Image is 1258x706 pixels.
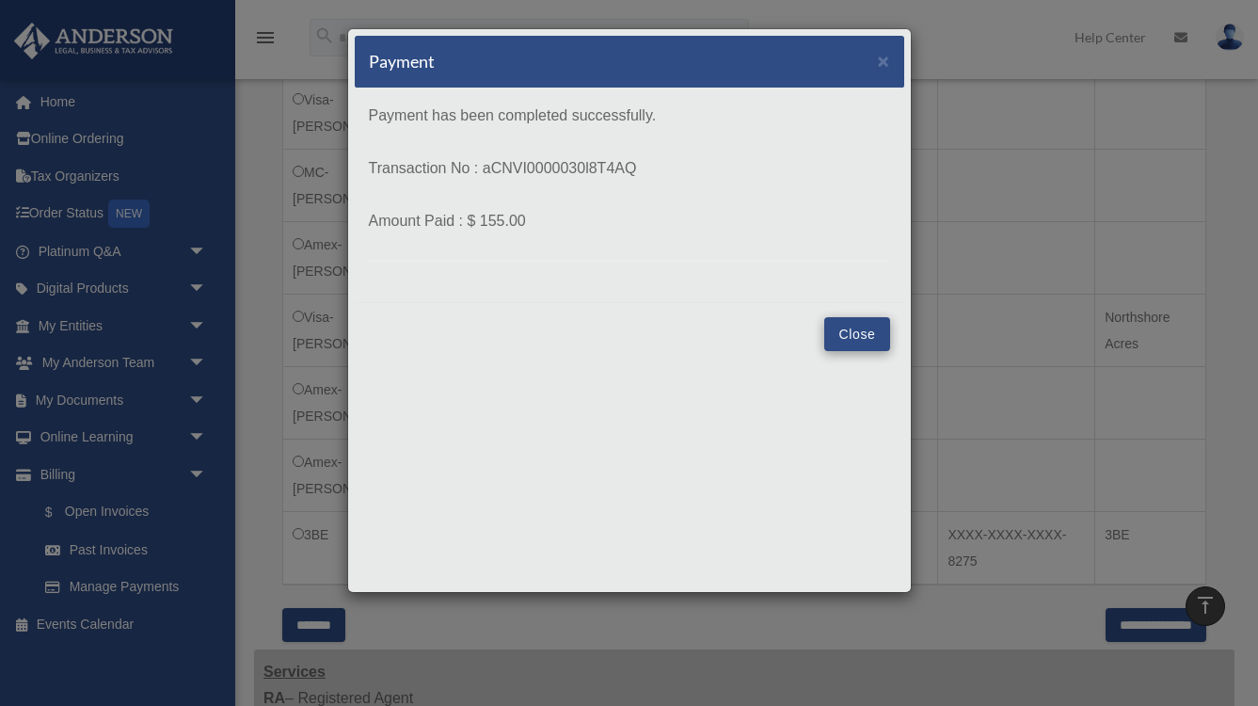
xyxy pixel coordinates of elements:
[824,317,889,351] button: Close
[369,50,435,73] h5: Payment
[369,208,890,234] p: Amount Paid : $ 155.00
[878,50,890,72] span: ×
[878,51,890,71] button: Close
[369,103,890,129] p: Payment has been completed successfully.
[369,155,890,182] p: Transaction No : aCNVI0000030l8T4AQ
